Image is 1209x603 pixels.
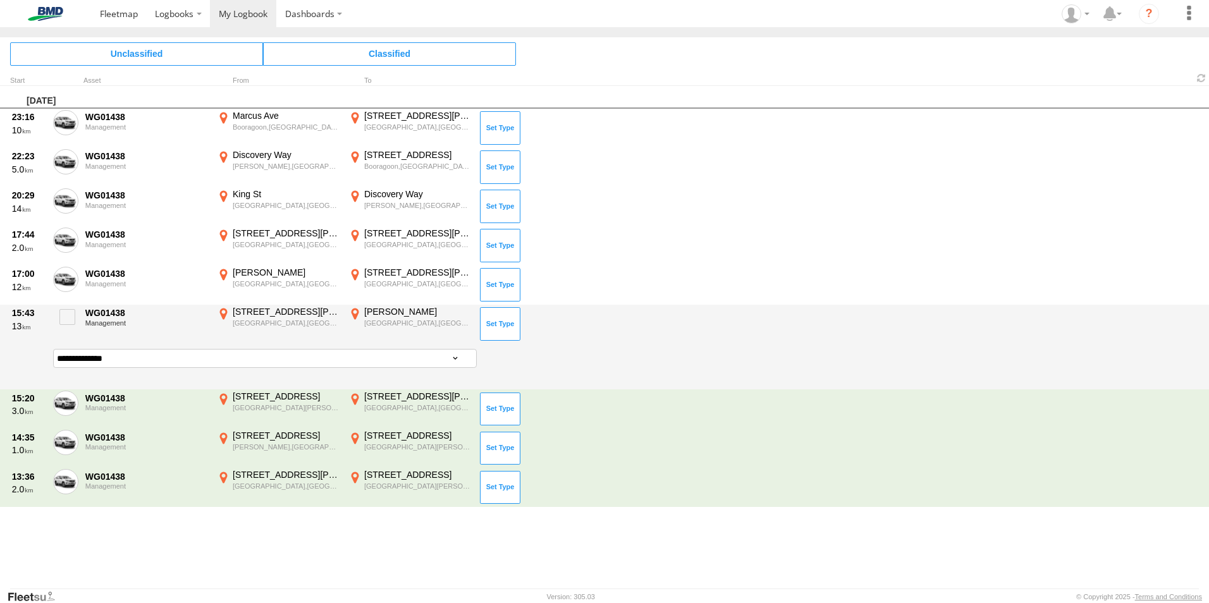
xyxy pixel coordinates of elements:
[480,150,520,183] button: Click to Set
[233,267,340,278] div: [PERSON_NAME]
[233,110,340,121] div: Marcus Ave
[85,393,208,404] div: WG01438
[12,203,46,214] div: 14
[215,306,341,343] label: Click to View Event Location
[233,240,340,249] div: [GEOGRAPHIC_DATA],[GEOGRAPHIC_DATA]
[347,267,473,303] label: Click to View Event Location
[12,242,46,253] div: 2.0
[12,471,46,482] div: 13:36
[364,240,471,249] div: [GEOGRAPHIC_DATA],[GEOGRAPHIC_DATA]
[12,125,46,136] div: 10
[215,469,341,506] label: Click to View Event Location
[233,188,340,200] div: King St
[12,190,46,201] div: 20:29
[215,430,341,466] label: Click to View Event Location
[480,471,520,504] button: Click to Set
[12,444,46,456] div: 1.0
[364,228,471,239] div: [STREET_ADDRESS][PERSON_NAME]
[12,281,46,293] div: 12
[233,123,340,131] div: Booragoon,[GEOGRAPHIC_DATA]
[480,111,520,144] button: Click to Set
[347,391,473,427] label: Click to View Event Location
[12,164,46,175] div: 5.0
[347,228,473,264] label: Click to View Event Location
[364,319,471,327] div: [GEOGRAPHIC_DATA],[GEOGRAPHIC_DATA]
[233,201,340,210] div: [GEOGRAPHIC_DATA],[GEOGRAPHIC_DATA]
[364,442,471,451] div: [GEOGRAPHIC_DATA][PERSON_NAME],[GEOGRAPHIC_DATA]
[215,391,341,427] label: Click to View Event Location
[12,150,46,162] div: 22:23
[233,469,340,480] div: [STREET_ADDRESS][PERSON_NAME]
[364,267,471,278] div: [STREET_ADDRESS][PERSON_NAME]
[85,123,208,131] div: Management
[85,319,208,327] div: Management
[347,469,473,506] label: Click to View Event Location
[364,162,471,171] div: Booragoon,[GEOGRAPHIC_DATA]
[12,320,46,332] div: 13
[85,471,208,482] div: WG01438
[364,123,471,131] div: [GEOGRAPHIC_DATA],[GEOGRAPHIC_DATA]
[85,432,208,443] div: WG01438
[83,78,210,84] div: Asset
[85,482,208,490] div: Management
[10,42,263,65] span: Click to view Unclassified Trips
[347,430,473,466] label: Click to View Event Location
[480,393,520,425] button: Click to Set
[12,229,46,240] div: 17:44
[215,149,341,186] label: Click to View Event Location
[480,307,520,340] button: Click to Set
[85,443,208,451] div: Management
[364,279,471,288] div: [GEOGRAPHIC_DATA],[GEOGRAPHIC_DATA]
[233,228,340,239] div: [STREET_ADDRESS][PERSON_NAME]
[347,110,473,147] label: Click to View Event Location
[215,110,341,147] label: Click to View Event Location
[233,482,340,490] div: [GEOGRAPHIC_DATA],[GEOGRAPHIC_DATA]
[480,229,520,262] button: Click to Set
[215,78,341,84] div: From
[85,150,208,162] div: WG01438
[233,442,340,451] div: [PERSON_NAME],[GEOGRAPHIC_DATA]
[12,432,46,443] div: 14:35
[85,190,208,201] div: WG01438
[364,403,471,412] div: [GEOGRAPHIC_DATA],[GEOGRAPHIC_DATA]
[547,593,595,600] div: Version: 305.03
[364,482,471,490] div: [GEOGRAPHIC_DATA][PERSON_NAME],[GEOGRAPHIC_DATA]
[233,306,340,317] div: [STREET_ADDRESS][PERSON_NAME]
[85,241,208,248] div: Management
[1076,593,1202,600] div: © Copyright 2025 -
[1057,4,1094,23] div: Tony Tanna
[85,229,208,240] div: WG01438
[364,110,471,121] div: [STREET_ADDRESS][PERSON_NAME]
[12,111,46,123] div: 23:16
[12,393,46,404] div: 15:20
[13,7,78,21] img: bmd-logo.svg
[347,78,473,84] div: To
[12,268,46,279] div: 17:00
[12,405,46,417] div: 3.0
[7,590,65,603] a: Visit our Website
[215,188,341,225] label: Click to View Event Location
[85,280,208,288] div: Management
[85,162,208,170] div: Management
[233,391,340,402] div: [STREET_ADDRESS]
[364,306,471,317] div: [PERSON_NAME]
[233,149,340,161] div: Discovery Way
[85,111,208,123] div: WG01438
[233,162,340,171] div: [PERSON_NAME],[GEOGRAPHIC_DATA]
[1139,4,1159,24] i: ?
[10,78,48,84] div: Click to Sort
[85,202,208,209] div: Management
[233,279,340,288] div: [GEOGRAPHIC_DATA],[GEOGRAPHIC_DATA]
[215,228,341,264] label: Click to View Event Location
[233,430,340,441] div: [STREET_ADDRESS]
[347,188,473,225] label: Click to View Event Location
[480,190,520,222] button: Click to Set
[364,188,471,200] div: Discovery Way
[12,484,46,495] div: 2.0
[263,42,516,65] span: Click to view Classified Trips
[85,307,208,319] div: WG01438
[1194,72,1209,84] span: Refresh
[364,469,471,480] div: [STREET_ADDRESS]
[480,432,520,465] button: Click to Set
[364,149,471,161] div: [STREET_ADDRESS]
